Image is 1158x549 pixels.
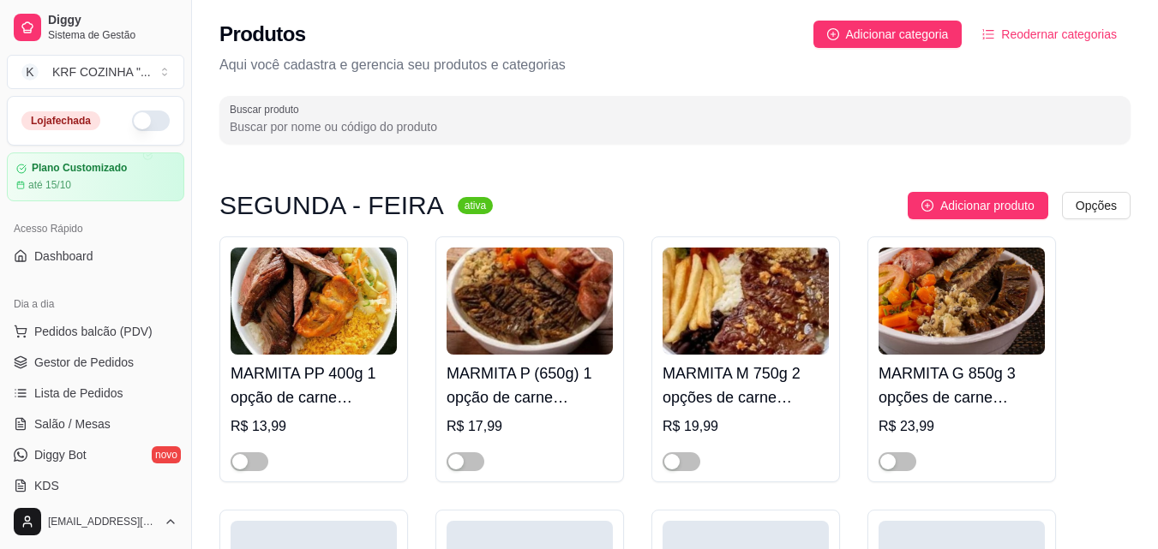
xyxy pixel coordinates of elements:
button: Adicionar produto [908,192,1048,219]
a: Gestor de Pedidos [7,349,184,376]
span: Adicionar categoria [846,25,949,44]
button: Pedidos balcão (PDV) [7,318,184,345]
span: Sistema de Gestão [48,28,177,42]
button: Adicionar categoria [813,21,963,48]
span: plus-circle [827,28,839,40]
img: product-image [447,248,613,355]
span: K [21,63,39,81]
span: Salão / Mesas [34,415,111,433]
p: Aqui você cadastra e gerencia seu produtos e categorias [219,55,1131,75]
label: Buscar produto [230,102,305,116]
a: Plano Customizadoaté 15/10 [7,152,184,201]
button: Alterar Status [132,110,170,131]
span: ordered-list [982,28,994,40]
span: Opções [1076,196,1117,215]
h2: Produtos [219,21,306,48]
span: [EMAIL_ADDRESS][DOMAIN_NAME] [48,515,157,528]
div: KRF COZINHA " ... [52,63,151,81]
div: Loja fechada [21,111,100,130]
span: Diggy Bot [34,446,87,463]
h4: MARMITA P (650g) 1 opção de carne (proteína) [447,361,613,409]
div: Dia a dia [7,290,184,318]
img: product-image [879,248,1045,355]
div: R$ 17,99 [447,416,613,437]
article: Plano Customizado [32,162,127,175]
a: DiggySistema de Gestão [7,7,184,48]
h4: MARMITA PP 400g 1 opção de carne (proteína) [231,361,397,409]
sup: ativa [458,197,493,214]
span: KDS [34,477,59,494]
span: Reodernar categorias [1001,25,1117,44]
a: Diggy Botnovo [7,441,184,468]
button: Select a team [7,55,184,89]
span: plus-circle [921,200,933,212]
div: R$ 19,99 [663,416,829,437]
article: até 15/10 [28,178,71,192]
button: Reodernar categorias [969,21,1131,48]
input: Buscar produto [230,118,1120,135]
span: Pedidos balcão (PDV) [34,323,153,340]
a: Salão / Mesas [7,410,184,438]
span: Lista de Pedidos [34,385,123,402]
a: Lista de Pedidos [7,379,184,407]
h4: MARMITA G 850g 3 opções de carne (proteína) [879,361,1045,409]
h4: MARMITA M 750g 2 opções de carne (proteína) [663,361,829,409]
div: R$ 23,99 [879,416,1045,437]
div: R$ 13,99 [231,416,397,437]
span: Gestor de Pedidos [34,354,134,371]
h3: SEGUNDA - FEIRA [219,195,444,216]
div: Acesso Rápido [7,215,184,242]
img: product-image [231,248,397,355]
img: product-image [663,248,829,355]
button: [EMAIL_ADDRESS][DOMAIN_NAME] [7,501,184,542]
span: Dashboard [34,248,93,265]
a: KDS [7,472,184,499]
a: Dashboard [7,242,184,270]
span: Diggy [48,13,177,28]
button: Opções [1062,192,1131,219]
span: Adicionar produto [940,196,1035,215]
